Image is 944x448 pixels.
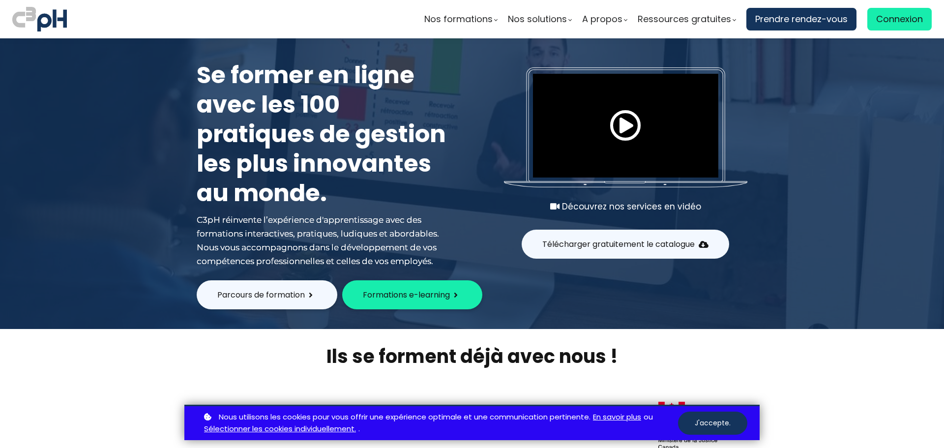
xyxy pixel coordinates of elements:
a: En savoir plus [593,411,641,423]
a: Connexion [867,8,932,30]
div: C3pH réinvente l’expérience d'apprentissage avec des formations interactives, pratiques, ludiques... [197,213,452,268]
span: Nos solutions [508,12,567,27]
span: A propos [582,12,622,27]
button: J'accepte. [678,412,747,435]
button: Formations e-learning [342,280,482,309]
a: Sélectionner les cookies individuellement. [204,423,356,435]
img: logo C3PH [12,5,67,33]
button: Parcours de formation [197,280,337,309]
span: Connexion [876,12,923,27]
h1: Se former en ligne avec les 100 pratiques de gestion les plus innovantes au monde. [197,60,452,208]
span: Parcours de formation [217,289,305,301]
span: Nous utilisons les cookies pour vous offrir une expérience optimale et une communication pertinente. [219,411,590,423]
a: Prendre rendez-vous [746,8,856,30]
h2: Ils se forment déjà avec nous ! [184,344,760,369]
p: ou . [202,411,678,436]
span: Nos formations [424,12,493,27]
span: Formations e-learning [363,289,450,301]
span: Télécharger gratuitement le catalogue [542,238,695,250]
div: Découvrez nos services en vidéo [504,200,747,213]
span: Ressources gratuites [638,12,731,27]
button: Télécharger gratuitement le catalogue [522,230,729,259]
span: Prendre rendez-vous [755,12,848,27]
